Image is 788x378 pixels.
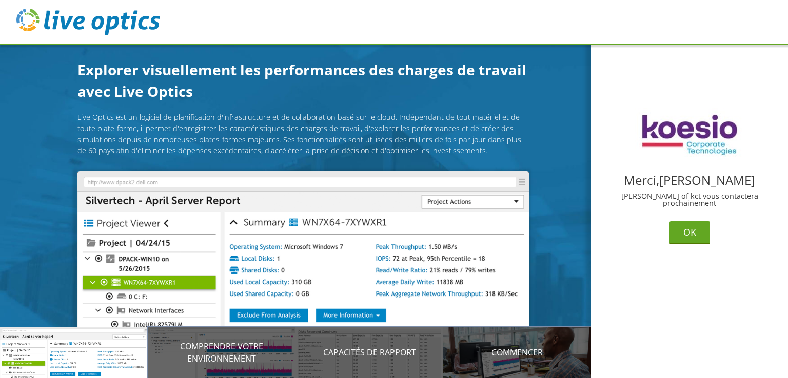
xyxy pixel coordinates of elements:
p: Commencer [443,346,591,359]
img: wdL+EL8uf7yCwAAAABJRU5ErkJggg== [626,108,753,165]
p: Live Optics est un logiciel de planification d'infrastructure et de collaboration basé sur le clo... [77,112,529,156]
span: [PERSON_NAME] [659,172,755,188]
p: Capacités de rapport [295,346,443,359]
h1: Explorer visuellement les performances des charges de travail avec Live Optics [77,59,529,102]
p: Comprendre votre environnement [148,340,295,365]
h2: Merci, [599,174,780,186]
p: [PERSON_NAME] of kct vous contactera prochainement [599,193,780,207]
img: live_optics_svg.svg [16,9,160,35]
button: OK [669,221,710,244]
